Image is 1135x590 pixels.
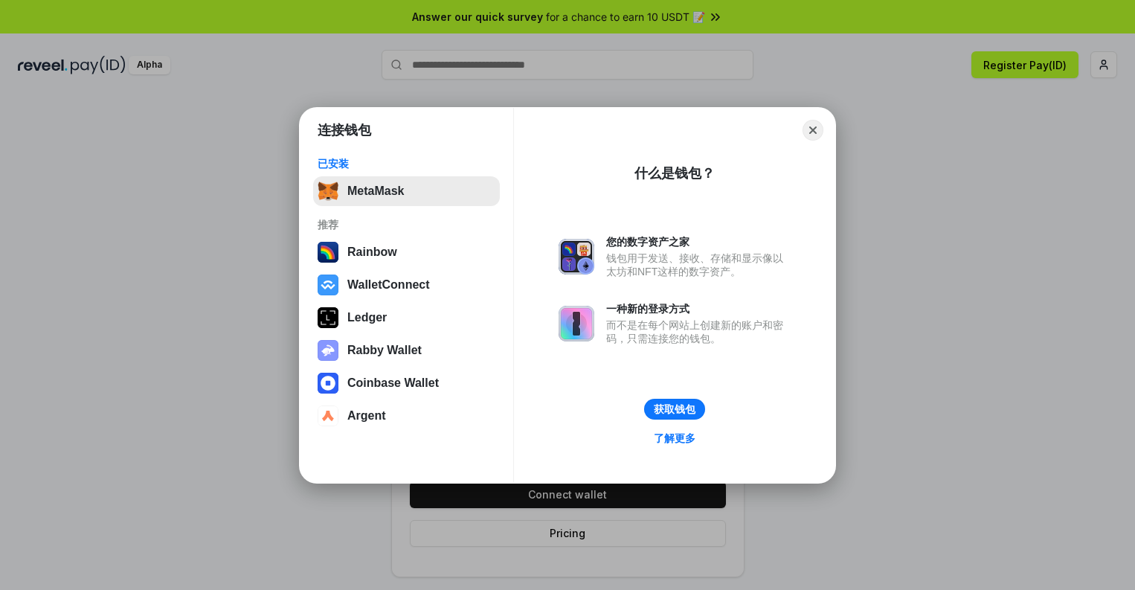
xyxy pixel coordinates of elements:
div: 了解更多 [654,432,695,445]
img: svg+xml,%3Csvg%20width%3D%22120%22%20height%3D%22120%22%20viewBox%3D%220%200%20120%20120%22%20fil... [318,242,338,263]
img: svg+xml,%3Csvg%20xmlns%3D%22http%3A%2F%2Fwww.w3.org%2F2000%2Fsvg%22%20fill%3D%22none%22%20viewBox... [559,306,594,342]
div: 已安装 [318,157,495,170]
button: Coinbase Wallet [313,368,500,398]
div: Ledger [347,311,387,324]
div: WalletConnect [347,278,430,292]
button: WalletConnect [313,270,500,300]
button: 获取钱包 [644,399,705,420]
div: Rainbow [347,246,397,259]
div: 而不是在每个网站上创建新的账户和密码，只需连接您的钱包。 [606,318,791,345]
button: Argent [313,401,500,431]
img: svg+xml,%3Csvg%20xmlns%3D%22http%3A%2F%2Fwww.w3.org%2F2000%2Fsvg%22%20fill%3D%22none%22%20viewBox... [559,239,594,275]
button: MetaMask [313,176,500,206]
div: 您的数字资产之家 [606,235,791,248]
div: 获取钱包 [654,403,695,416]
div: Rabby Wallet [347,344,422,357]
img: svg+xml,%3Csvg%20xmlns%3D%22http%3A%2F%2Fwww.w3.org%2F2000%2Fsvg%22%20width%3D%2228%22%20height%3... [318,307,338,328]
div: 一种新的登录方式 [606,302,791,315]
div: Coinbase Wallet [347,376,439,390]
button: Ledger [313,303,500,333]
img: svg+xml,%3Csvg%20xmlns%3D%22http%3A%2F%2Fwww.w3.org%2F2000%2Fsvg%22%20fill%3D%22none%22%20viewBox... [318,340,338,361]
div: 什么是钱包？ [634,164,715,182]
button: Rainbow [313,237,500,267]
img: svg+xml,%3Csvg%20width%3D%2228%22%20height%3D%2228%22%20viewBox%3D%220%200%2028%2028%22%20fill%3D... [318,373,338,394]
div: 钱包用于发送、接收、存储和显示像以太坊和NFT这样的数字资产。 [606,251,791,278]
img: svg+xml,%3Csvg%20fill%3D%22none%22%20height%3D%2233%22%20viewBox%3D%220%200%2035%2033%22%20width%... [318,181,338,202]
img: svg+xml,%3Csvg%20width%3D%2228%22%20height%3D%2228%22%20viewBox%3D%220%200%2028%2028%22%20fill%3D... [318,405,338,426]
div: MetaMask [347,185,404,198]
div: 推荐 [318,218,495,231]
button: Close [803,120,823,141]
button: Rabby Wallet [313,336,500,365]
div: Argent [347,409,386,423]
a: 了解更多 [645,429,704,448]
img: svg+xml,%3Csvg%20width%3D%2228%22%20height%3D%2228%22%20viewBox%3D%220%200%2028%2028%22%20fill%3D... [318,275,338,295]
h1: 连接钱包 [318,121,371,139]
